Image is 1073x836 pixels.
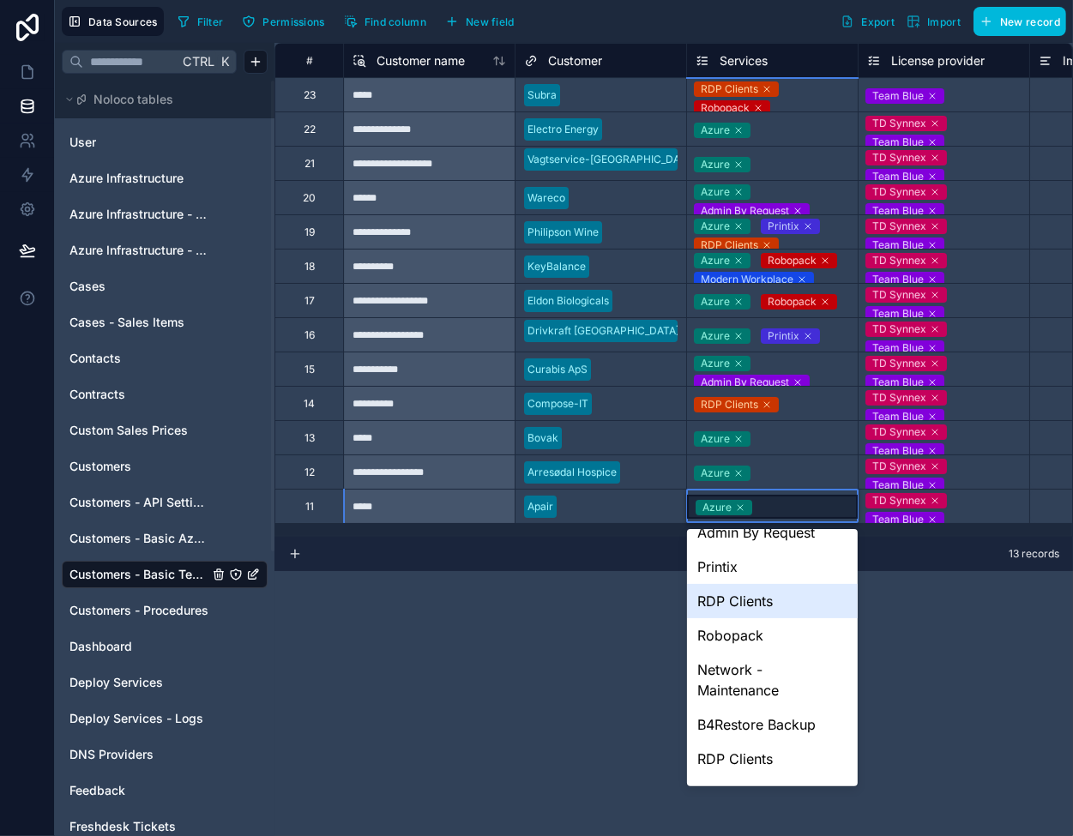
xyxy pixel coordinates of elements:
[872,150,926,165] div: TD Synnex
[872,340,924,356] div: Team Blue
[701,184,730,200] div: Azure
[872,203,924,219] div: Team Blue
[872,512,924,527] div: Team Blue
[527,499,553,514] div: Apair
[701,253,730,268] div: Azure
[88,15,158,28] span: Data Sources
[69,818,176,835] span: Freshdesk Tickets
[69,494,208,511] a: Customers - API Settings
[872,169,924,184] div: Team Blue
[69,422,208,439] a: Custom Sales Prices
[768,294,817,310] div: Robopack
[527,122,599,137] div: Electro Energy
[69,170,208,187] a: Azure Infrastructure
[304,294,315,308] div: 17
[69,782,125,799] span: Feedback
[304,431,315,445] div: 13
[69,458,131,475] span: Customers
[69,458,208,475] a: Customers
[62,165,268,192] div: Azure Infrastructure
[304,363,315,376] div: 15
[69,314,184,331] span: Cases - Sales Items
[872,424,926,440] div: TD Synnex
[872,390,926,406] div: TD Synnex
[69,710,203,727] span: Deploy Services - Logs
[527,323,679,339] div: Drivkraft [GEOGRAPHIC_DATA]
[527,430,558,446] div: Bovak
[701,157,730,172] div: Azure
[872,238,924,253] div: Team Blue
[62,201,268,228] div: Azure Infrastructure - Domain or Workgroup
[701,123,730,138] div: Azure
[1000,15,1060,28] span: New record
[901,7,967,36] button: Import
[219,56,231,68] span: K
[701,397,758,412] div: RDP Clients
[687,742,858,776] div: RDP Clients
[62,309,268,336] div: Cases - Sales Items
[720,52,768,69] span: Services
[62,453,268,480] div: Customers
[69,710,208,727] a: Deploy Services - Logs
[701,203,789,219] div: Admin By Request
[69,746,208,763] a: DNS Providers
[62,237,268,264] div: Azure Infrastructure - IP Management
[872,322,926,337] div: TD Synnex
[62,345,268,372] div: Contacts
[872,375,924,390] div: Team Blue
[181,51,216,72] span: Ctrl
[701,431,730,447] div: Azure
[69,746,154,763] span: DNS Providers
[62,381,268,408] div: Contracts
[967,7,1066,36] a: New record
[872,116,926,131] div: TD Synnex
[69,530,208,547] a: Customers - Basic Azure Info
[69,818,208,835] a: Freshdesk Tickets
[702,500,732,515] div: Azure
[69,566,208,583] a: Customers - Basic Tech Info
[872,459,926,474] div: TD Synnex
[872,253,926,268] div: TD Synnex
[69,242,208,259] span: Azure Infrastructure - IP Management
[872,478,924,493] div: Team Blue
[768,219,799,234] div: Printix
[687,653,858,707] div: Network - Maintenance
[974,7,1066,36] button: New record
[701,219,730,234] div: Azure
[69,170,184,187] span: Azure Infrastructure
[861,15,895,28] span: Export
[62,129,268,156] div: User
[701,375,789,390] div: Admin By Request
[62,273,268,300] div: Cases
[62,7,164,36] button: Data Sources
[527,87,557,103] div: Subra
[1009,547,1059,561] span: 13 records
[304,226,315,239] div: 19
[69,386,208,403] a: Contracts
[338,9,432,34] button: Find column
[548,52,602,69] span: Customer
[439,9,521,34] button: New field
[62,417,268,444] div: Custom Sales Prices
[768,253,817,268] div: Robopack
[872,356,926,371] div: TD Synnex
[197,15,224,28] span: Filter
[62,705,268,732] div: Deploy Services - Logs
[701,294,730,310] div: Azure
[304,397,315,411] div: 14
[304,157,315,171] div: 21
[527,225,599,240] div: Philipson Wine
[365,15,426,28] span: Find column
[687,707,858,742] div: B4Restore Backup
[304,123,316,136] div: 22
[304,88,316,102] div: 23
[687,776,858,810] div: Modern Workplace
[69,638,208,655] a: Dashboard
[872,272,924,287] div: Team Blue
[701,272,793,287] div: Modern Workplace
[377,52,465,69] span: Customer name
[62,669,268,696] div: Deploy Services
[768,328,799,344] div: Printix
